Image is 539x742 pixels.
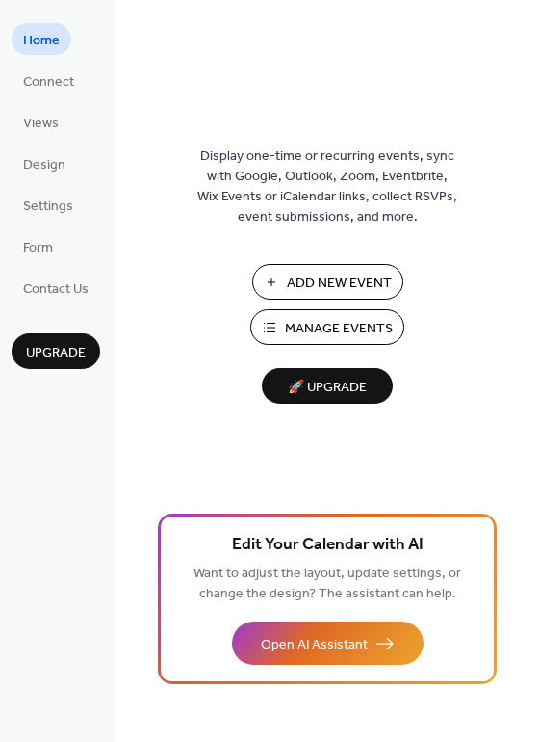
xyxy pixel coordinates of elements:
[287,274,392,294] span: Add New Event
[273,375,381,401] span: 🚀 Upgrade
[12,189,85,221] a: Settings
[193,561,461,607] span: Want to adjust the layout, update settings, or change the design? The assistant can help.
[232,532,423,559] span: Edit Your Calendar with AI
[12,230,64,262] a: Form
[250,309,404,345] button: Manage Events
[261,635,368,655] span: Open AI Assistant
[12,147,77,179] a: Design
[12,272,100,304] a: Contact Us
[23,31,60,51] span: Home
[232,622,423,665] button: Open AI Assistant
[26,343,86,363] span: Upgrade
[262,368,393,404] button: 🚀 Upgrade
[23,72,74,93] span: Connect
[23,155,65,175] span: Design
[285,319,393,339] span: Manage Events
[23,197,73,217] span: Settings
[12,333,100,369] button: Upgrade
[252,264,403,300] button: Add New Event
[12,106,70,138] a: Views
[23,238,53,258] span: Form
[23,279,89,300] span: Contact Us
[197,146,457,227] span: Display one-time or recurring events, sync with Google, Outlook, Zoom, Eventbrite, Wix Events or ...
[12,65,86,96] a: Connect
[23,114,59,134] span: Views
[12,23,71,55] a: Home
